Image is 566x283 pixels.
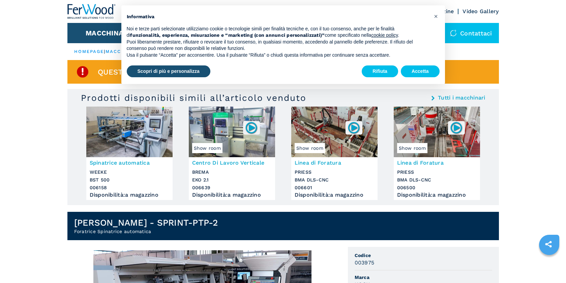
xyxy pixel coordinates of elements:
div: Disponibilità : a magazzino [90,193,169,197]
img: Centro Di Lavoro Verticale BREMA EKO 2.1 [189,107,275,157]
a: Video Gallery [463,8,499,15]
iframe: Chat [537,253,561,278]
p: Puoi liberamente prestare, rifiutare o revocare il tuo consenso, in qualsiasi momento, accedendo ... [127,39,429,52]
h3: WEEKE BST 500 006158 [90,168,169,192]
div: Disponibilità : a magazzino [192,193,272,197]
div: Contattaci [443,23,499,43]
span: Show room [192,143,222,153]
img: 006601 [347,121,360,134]
h3: Spinatrice automatica [90,159,169,167]
h3: Linea di Foratura [295,159,374,167]
span: | [104,49,105,54]
a: cookie policy [371,32,398,38]
a: Linea di Foratura PRIESS BMA DLS-CNCShow room006500Linea di ForaturaPRIESSBMA DLS-CNC006500Dispon... [394,107,480,200]
div: Disponibilità : a magazzino [295,193,374,197]
span: × [434,12,438,20]
span: Codice [355,252,492,259]
h3: 003975 [355,259,375,266]
h3: PRIESS BMA DLS-CNC 006601 [295,168,374,192]
img: Ferwood [67,4,116,19]
h3: Linea di Foratura [397,159,477,167]
img: Spinatrice automatica WEEKE BST 500 [86,107,173,157]
span: Questo articolo è già venduto [98,68,229,76]
img: 006500 [450,121,463,134]
h2: Foratrice Spinatrice automatica [74,228,218,235]
h3: PRIESS BMA DLS-CNC 006500 [397,168,477,192]
h3: BREMA EKO 2.1 006639 [192,168,272,192]
span: Show room [295,143,325,153]
strong: funzionalità, esperienza, misurazione e “marketing (con annunci personalizzati)” [130,32,325,38]
a: sharethis [540,236,557,253]
h1: [PERSON_NAME] - SPRINT-PTP-2 [74,217,218,228]
a: HOMEPAGE [74,49,104,54]
button: Macchinari [86,29,130,37]
button: Accetta [401,65,440,78]
a: Centro Di Lavoro Verticale BREMA EKO 2.1Show room006639Centro Di Lavoro VerticaleBREMAEKO 2.10066... [189,107,275,200]
span: Show room [397,143,427,153]
button: Chiudi questa informativa [431,11,442,22]
h2: Informativa [127,13,429,20]
a: macchinari [106,49,141,54]
h3: Prodotti disponibili simili all’articolo venduto [81,92,306,103]
img: Linea di Foratura PRIESS BMA DLS-CNC [291,107,378,157]
p: Noi e terze parti selezionate utilizziamo cookie o tecnologie simili per finalità tecniche e, con... [127,26,429,39]
img: 006639 [245,121,258,134]
img: Linea di Foratura PRIESS BMA DLS-CNC [394,107,480,157]
a: Spinatrice automatica WEEKE BST 500Spinatrice automaticaWEEKEBST 500006158Disponibilità:a magazzino [86,107,173,200]
span: Marca [355,274,492,281]
p: Usa il pulsante “Accetta” per acconsentire. Usa il pulsante “Rifiuta” o chiudi questa informativa... [127,52,429,59]
h3: Centro Di Lavoro Verticale [192,159,272,167]
div: Disponibilità : a magazzino [397,193,477,197]
img: Contattaci [450,30,457,36]
button: Rifiuta [362,65,398,78]
a: Linea di Foratura PRIESS BMA DLS-CNCShow room006601Linea di ForaturaPRIESSBMA DLS-CNC006601Dispon... [291,107,378,200]
button: Scopri di più e personalizza [127,65,210,78]
img: SoldProduct [76,65,89,79]
a: Tutti i macchinari [438,95,485,101]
